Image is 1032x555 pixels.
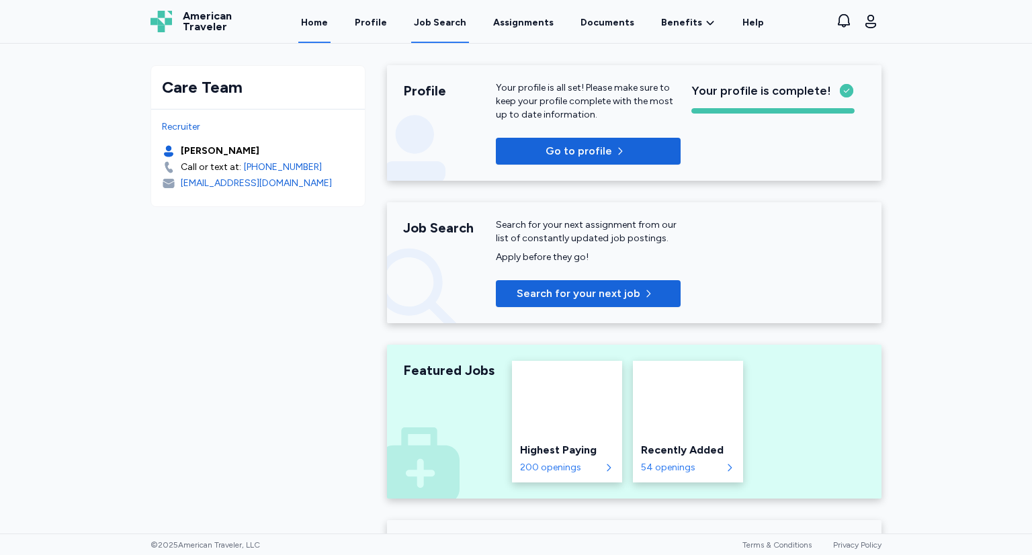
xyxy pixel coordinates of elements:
[691,81,831,100] span: Your profile is complete!
[661,16,716,30] a: Benefits
[496,81,681,122] div: Your profile is all set! Please make sure to keep your profile complete with the most up to date ...
[411,1,469,43] a: Job Search
[244,161,322,174] a: [PHONE_NUMBER]
[183,11,232,32] span: American Traveler
[181,161,241,174] div: Call or text at:
[298,1,331,43] a: Home
[641,461,722,474] div: 54 openings
[661,16,702,30] span: Benefits
[496,251,681,264] div: Apply before they go!
[496,138,681,165] button: Go to profile
[162,77,354,98] div: Care Team
[496,218,681,245] div: Search for your next assignment from our list of constantly updated job postings.
[162,120,354,134] div: Recruiter
[833,540,881,550] a: Privacy Policy
[633,361,743,482] a: Recently AddedRecently Added54 openings
[496,280,681,307] button: Search for your next job
[517,286,640,302] span: Search for your next job
[403,361,496,380] div: Featured Jobs
[633,361,743,434] img: Recently Added
[641,442,735,458] div: Recently Added
[512,361,622,482] a: Highest PayingHighest Paying200 openings
[150,540,260,550] span: © 2025 American Traveler, LLC
[150,11,172,32] img: Logo
[181,177,332,190] div: [EMAIL_ADDRESS][DOMAIN_NAME]
[520,442,614,458] div: Highest Paying
[546,143,612,159] span: Go to profile
[414,16,466,30] div: Job Search
[403,218,496,237] div: Job Search
[512,361,622,434] img: Highest Paying
[181,144,259,158] div: [PERSON_NAME]
[403,81,496,100] div: Profile
[520,461,601,474] div: 200 openings
[742,540,812,550] a: Terms & Conditions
